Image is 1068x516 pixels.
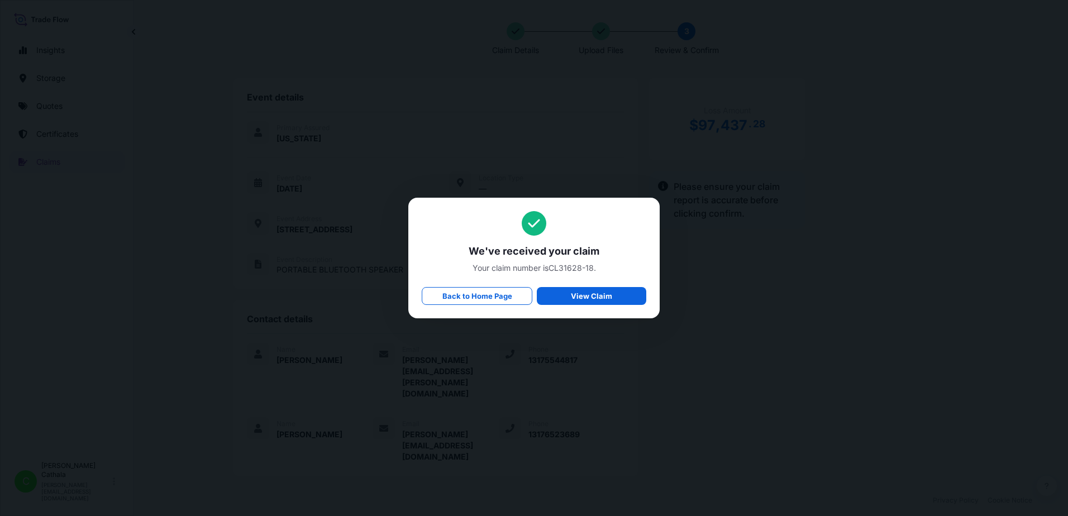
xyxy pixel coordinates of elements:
[422,287,532,305] a: Back to Home Page
[537,287,646,305] a: View Claim
[422,245,646,258] span: We've received your claim
[571,290,612,302] p: View Claim
[442,290,512,302] p: Back to Home Page
[422,262,646,274] span: Your claim number is CL31628-18 .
